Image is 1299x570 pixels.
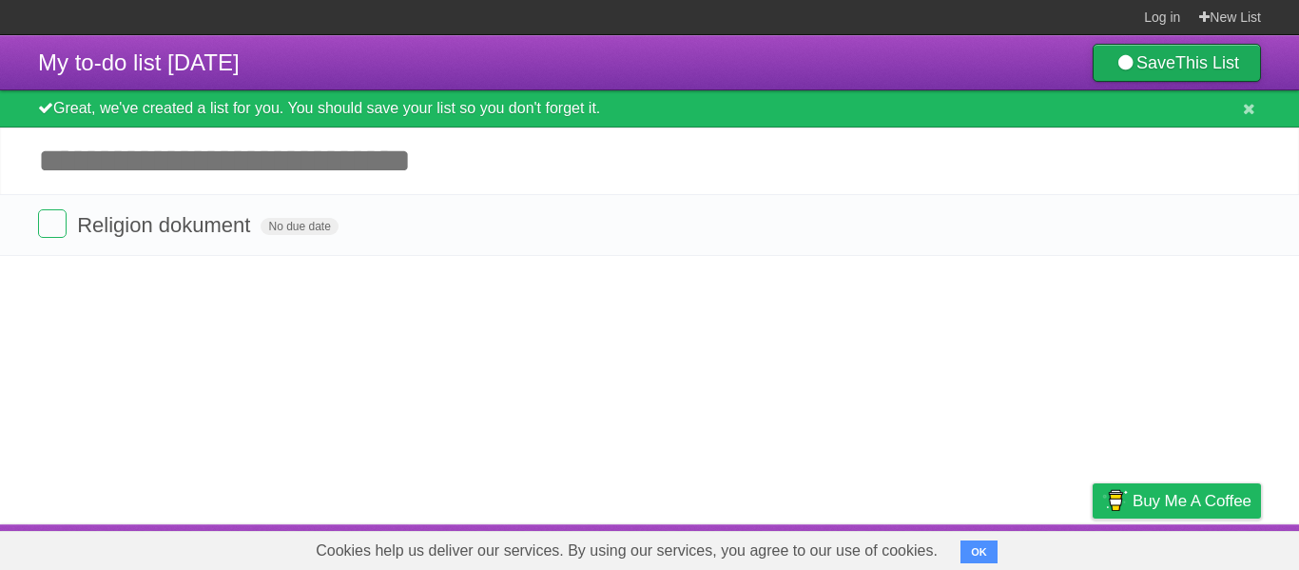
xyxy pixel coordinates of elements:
[1068,529,1117,565] a: Privacy
[77,213,255,237] span: Religion dokument
[1133,484,1251,518] span: Buy me a coffee
[960,541,998,563] button: OK
[1093,44,1261,82] a: SaveThis List
[1093,483,1261,519] a: Buy me a coffee
[261,218,338,235] span: No due date
[902,529,979,565] a: Developers
[297,532,957,570] span: Cookies help us deliver our services. By using our services, you agree to our use of cookies.
[1003,529,1045,565] a: Terms
[1141,529,1261,565] a: Suggest a feature
[1102,484,1128,517] img: Buy me a coffee
[38,209,67,238] label: Done
[840,529,880,565] a: About
[1175,53,1239,72] b: This List
[38,49,240,75] span: My to-do list [DATE]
